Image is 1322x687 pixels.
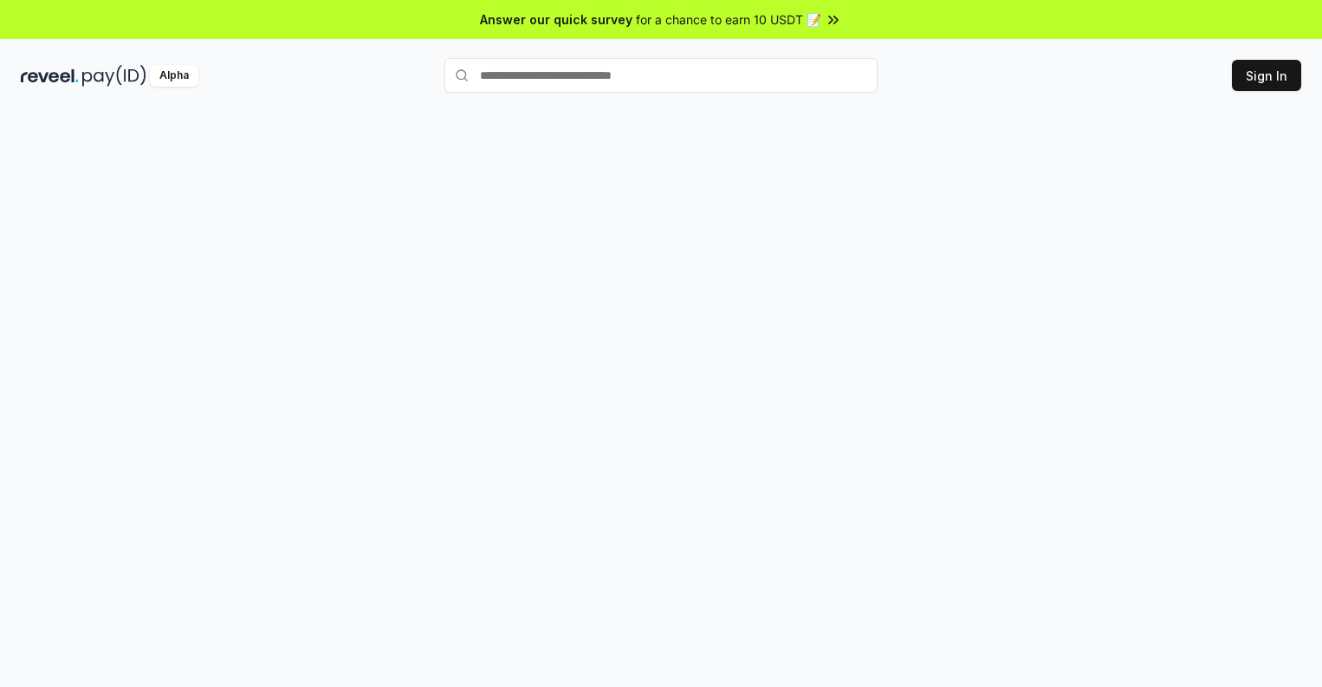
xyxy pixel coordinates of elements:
[1232,60,1301,91] button: Sign In
[480,10,632,29] span: Answer our quick survey
[21,65,79,87] img: reveel_dark
[636,10,821,29] span: for a chance to earn 10 USDT 📝
[150,65,198,87] div: Alpha
[82,65,146,87] img: pay_id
